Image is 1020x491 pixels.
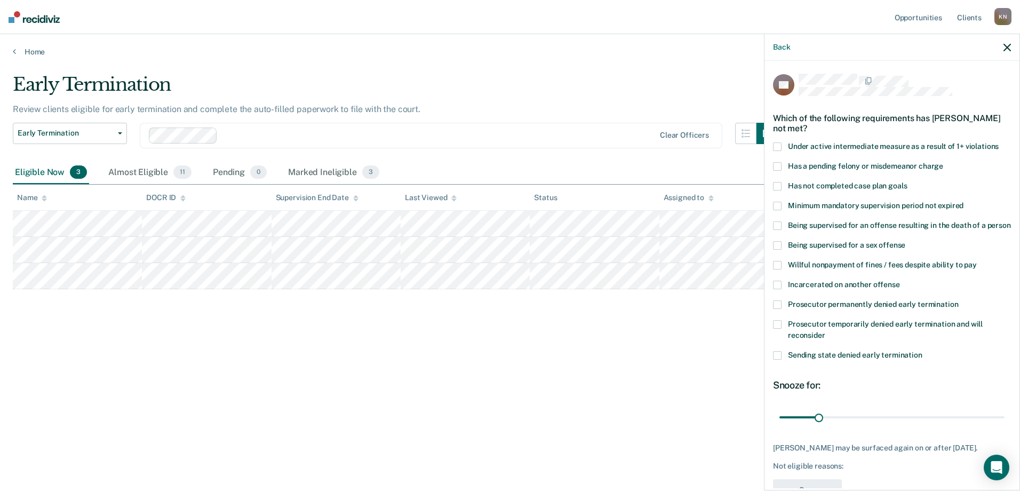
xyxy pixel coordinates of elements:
span: 11 [173,165,192,179]
a: Home [13,47,1007,57]
div: Last Viewed [405,193,457,202]
button: Back [773,43,790,52]
span: Sending state denied early termination [788,351,922,359]
span: Under active intermediate measure as a result of 1+ violations [788,142,999,151]
div: Not eligible reasons: [773,462,1011,471]
div: Status [534,193,557,202]
div: DOCR ID [146,193,186,202]
div: Snooze for: [773,379,1011,391]
span: Minimum mandatory supervision period not expired [788,201,963,210]
span: Has a pending felony or misdemeanor charge [788,162,943,170]
div: Supervision End Date [276,193,358,202]
div: K N [994,8,1011,25]
div: Open Intercom Messenger [984,455,1009,480]
span: Being supervised for an offense resulting in the death of a person [788,221,1011,229]
div: Assigned to [664,193,714,202]
div: Marked Ineligible [286,161,381,185]
span: Prosecutor temporarily denied early termination and will reconsider [788,320,983,339]
div: Pending [211,161,269,185]
div: Early Termination [13,74,778,104]
div: Eligible Now [13,161,89,185]
span: 3 [70,165,87,179]
div: Which of the following requirements has [PERSON_NAME] not met? [773,105,1011,142]
span: 0 [250,165,267,179]
span: Willful nonpayment of fines / fees despite ability to pay [788,260,977,269]
span: Prosecutor permanently denied early termination [788,300,958,308]
div: Clear officers [660,131,709,140]
span: Early Termination [18,129,114,138]
span: Has not completed case plan goals [788,181,907,190]
div: Name [17,193,47,202]
div: 30 days [800,393,839,407]
div: Almost Eligible [106,161,194,185]
span: Being supervised for a sex offense [788,241,905,249]
span: Incarcerated on another offense [788,280,900,289]
img: Recidiviz [9,11,60,23]
span: 3 [362,165,379,179]
p: Review clients eligible for early termination and complete the auto-filled paperwork to file with... [13,104,420,114]
div: [PERSON_NAME] may be surfaced again on or after [DATE]. [773,444,1011,453]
